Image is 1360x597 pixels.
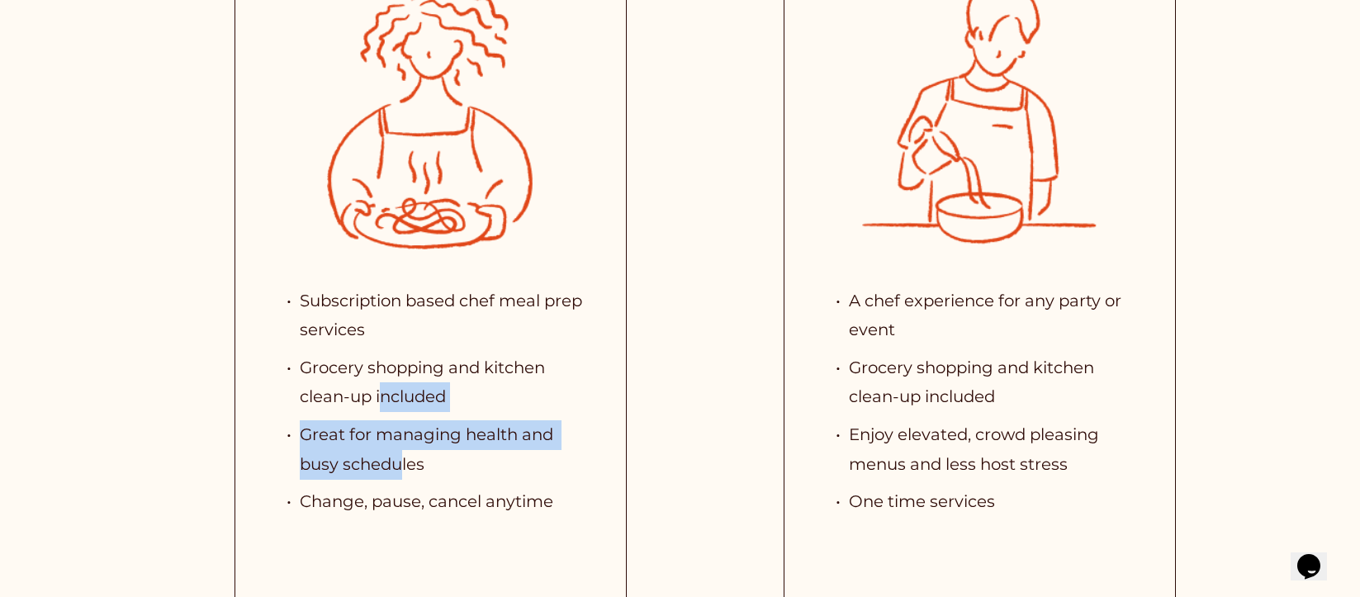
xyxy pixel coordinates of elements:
[849,287,1144,345] p: A chef experience for any party or event
[300,420,595,479] p: Great for managing health and busy schedules
[1291,531,1343,580] iframe: chat widget
[849,353,1144,412] p: Grocery shopping and kitchen clean-up included
[300,487,595,517] p: Change, pause, cancel anytime
[300,353,595,412] p: Grocery shopping and kitchen clean-up included
[849,420,1144,479] p: Enjoy elevated, crowd pleasing menus and less host stress
[300,287,595,345] p: Subscription based chef meal prep services
[849,487,1144,517] p: One time services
